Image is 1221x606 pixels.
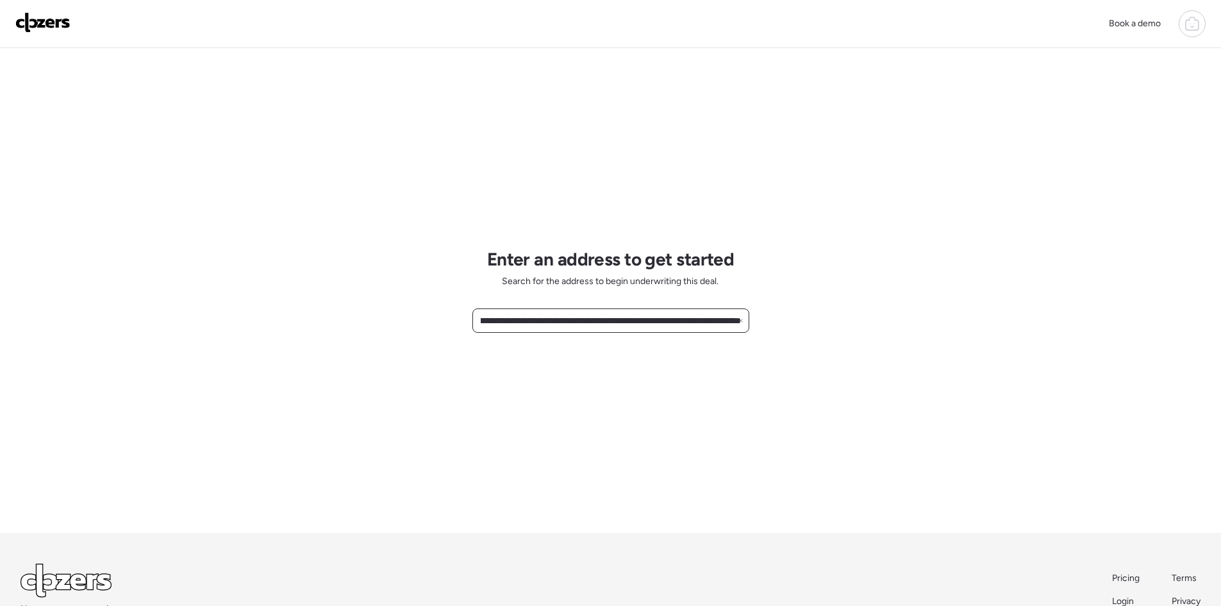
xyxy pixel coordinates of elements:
img: Logo Light [21,564,112,598]
h1: Enter an address to get started [487,248,735,270]
a: Pricing [1112,572,1141,585]
img: Logo [15,12,71,33]
span: Book a demo [1109,18,1161,29]
span: Pricing [1112,573,1140,584]
a: Terms [1172,572,1200,585]
span: Terms [1172,573,1197,584]
span: Search for the address to begin underwriting this deal. [502,275,718,288]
